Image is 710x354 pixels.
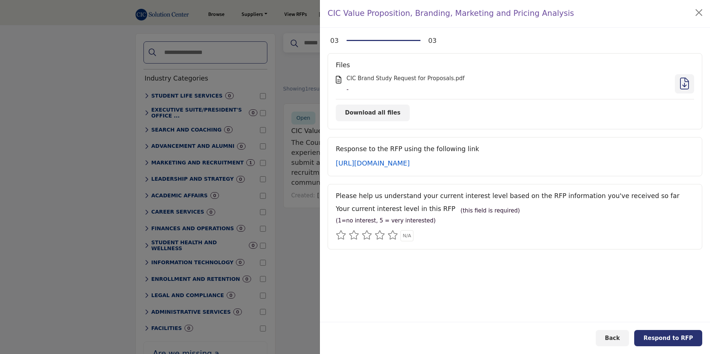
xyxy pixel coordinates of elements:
button: Download all files [336,105,410,121]
span: N/A [403,233,411,238]
button: Respond to RFP [634,330,702,347]
div: 03 [330,35,339,45]
span: (this field is required) [460,207,520,214]
h5: Your current interest level in this RFP [336,205,455,213]
button: Close [693,7,705,18]
h4: CIC Value Proposition, Branding, Marketing and Pricing Analysis [328,8,574,20]
h5: Please help us understand your current interest level based on the RFP information you've receive... [336,192,694,200]
button: Back [596,330,629,347]
span: (1=no interest, 5 = very interested) [336,217,436,224]
h5: Files [336,61,694,69]
h5: Response to the RFP using the following link [336,145,694,153]
span: Download all files [345,109,400,116]
span: Back [605,335,620,341]
span: Respond to RFP [643,335,693,341]
div: 03 [428,35,437,45]
a: [URL][DOMAIN_NAME] [336,159,410,167]
span: - [346,86,349,93]
div: CIC Brand Study Request for Proposals.pdf [346,74,670,83]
